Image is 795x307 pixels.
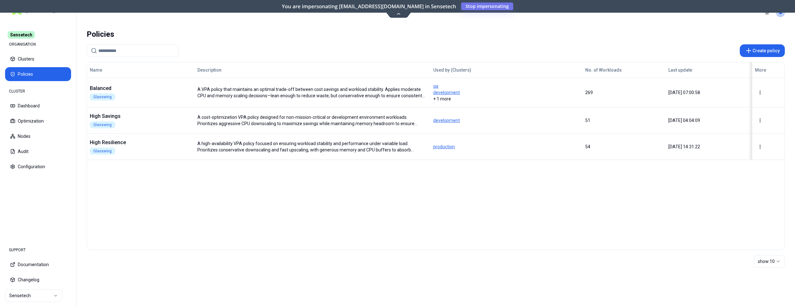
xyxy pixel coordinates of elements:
div: More [755,67,782,73]
button: Policies [5,67,71,81]
div: Glasswing [90,148,115,155]
div: Balanced [90,85,146,92]
button: Name [90,64,102,76]
div: Glasswing [90,121,115,128]
div: High Resilience [90,139,146,146]
div: High Savings [90,112,146,120]
div: Description [197,67,319,73]
div: A cost-optimization VPA policy designed for non-mission-critical or development environment workl... [197,114,428,127]
div: A VPA policy that maintains an optimal trade-off between cost savings and workload stability. App... [197,86,428,99]
button: Documentation [5,258,71,272]
button: Create policy [740,44,785,57]
span: Sensetech [8,31,35,39]
div: + 1 more [433,83,579,102]
div: 269 [585,89,663,96]
div: Glasswing [90,93,115,100]
div: [DATE] 07:00:58 [668,89,746,96]
span: qa [433,83,579,89]
button: Clusters [5,52,71,66]
button: Dashboard [5,99,71,113]
div: ORGANISATION [5,38,71,51]
button: Audit [5,144,71,158]
span: development [433,117,579,124]
div: CLUSTER [5,85,71,98]
div: No. of Workloads [585,67,622,73]
button: Last update [668,64,692,76]
div: A high-availability VPA policy focused on ensuring workload stability and performance under varia... [197,140,428,153]
div: Used by (Clusters) [433,67,514,73]
button: Configuration [5,160,71,174]
div: 54 [585,144,663,150]
button: Nodes [5,129,71,143]
div: [DATE] 14:31:22 [668,144,746,150]
div: 51 [585,117,663,124]
button: Changelog [5,273,71,287]
span: development [433,89,579,96]
div: Policies [87,28,114,41]
button: Optimization [5,114,71,128]
span: production [433,144,579,150]
div: [DATE] 04:04:09 [668,117,746,124]
div: SUPPORT [5,244,71,256]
